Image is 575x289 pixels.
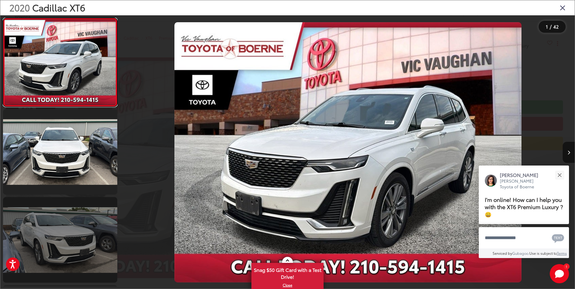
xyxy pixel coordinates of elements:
span: 42 [553,23,559,30]
p: [PERSON_NAME] [500,172,544,178]
button: Chat with SMS [550,231,566,245]
span: / [549,25,552,29]
button: Next image [563,142,575,163]
img: 2020 Cadillac XT6 Premium Luxury [2,119,118,184]
span: 1 [566,265,567,268]
div: 2020 Cadillac XT6 Premium Luxury 0 [121,22,575,282]
svg: Text [552,233,564,243]
textarea: Type your message [479,227,569,249]
span: Cadillac XT6 [32,1,85,14]
span: 1 [546,23,548,30]
button: Close [553,169,566,181]
i: Close gallery [560,4,566,11]
span: Snag $50 Gift Card with a Test Drive! [252,263,323,282]
img: 2020 Cadillac XT6 Premium Luxury [3,20,117,105]
a: Terms [557,251,567,256]
a: Gubagoo. [512,251,529,256]
span: 2020 [9,1,30,14]
div: Close[PERSON_NAME][PERSON_NAME] Toyota of BoerneI'm online! How can I help you with the XT6 Premi... [479,166,569,258]
span: Use is subject to [529,251,557,256]
span: Serviced by [493,251,512,256]
span: I'm online! How can I help you with the XT6 Premium Luxury ? 😀 [485,196,563,218]
img: 2020 Cadillac XT6 Premium Luxury [174,22,521,282]
svg: Start Chat [550,264,569,283]
button: Toggle Chat Window [550,264,569,283]
p: [PERSON_NAME] Toyota of Boerne [500,178,544,190]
